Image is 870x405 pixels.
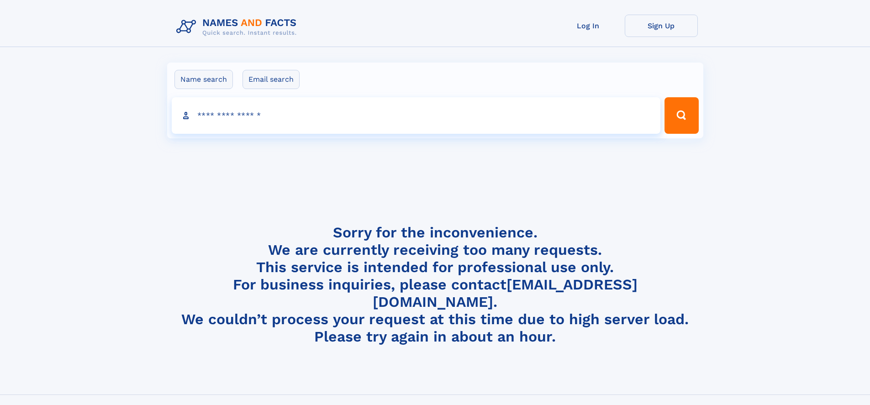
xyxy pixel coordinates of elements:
[173,15,304,39] img: Logo Names and Facts
[625,15,698,37] a: Sign Up
[174,70,233,89] label: Name search
[373,276,638,310] a: [EMAIL_ADDRESS][DOMAIN_NAME]
[173,224,698,346] h4: Sorry for the inconvenience. We are currently receiving too many requests. This service is intend...
[243,70,300,89] label: Email search
[172,97,661,134] input: search input
[552,15,625,37] a: Log In
[664,97,698,134] button: Search Button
